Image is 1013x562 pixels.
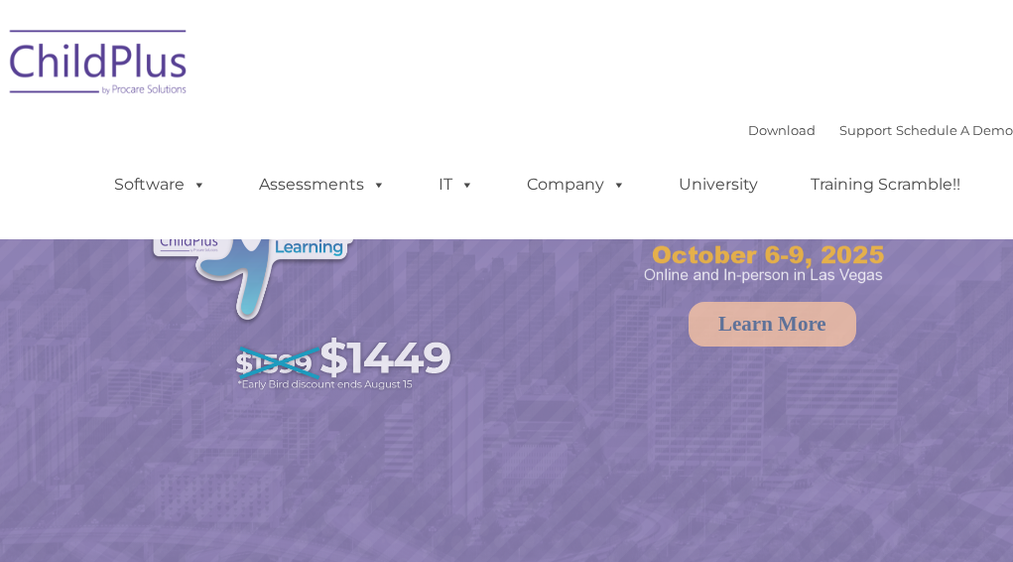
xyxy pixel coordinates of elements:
[419,165,494,205] a: IT
[507,165,646,205] a: Company
[689,302,856,347] a: Learn More
[896,122,1013,138] a: Schedule A Demo
[239,165,406,205] a: Assessments
[839,122,892,138] a: Support
[748,122,1013,138] font: |
[94,165,226,205] a: Software
[791,165,980,205] a: Training Scramble!!
[748,122,816,138] a: Download
[659,165,778,205] a: University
